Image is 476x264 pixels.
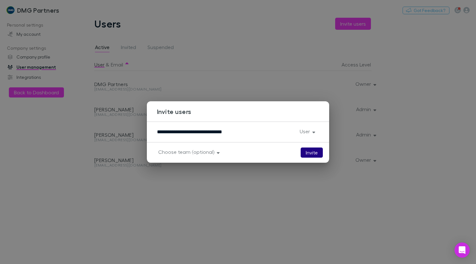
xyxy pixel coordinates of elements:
button: Invite [301,148,323,158]
div: Open Intercom Messenger [454,242,470,258]
button: Choose team (optional) [153,148,223,156]
div: Enter email (separate emails using a comma) [157,127,295,137]
h3: Invite users [157,108,329,115]
button: User [295,127,319,136]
